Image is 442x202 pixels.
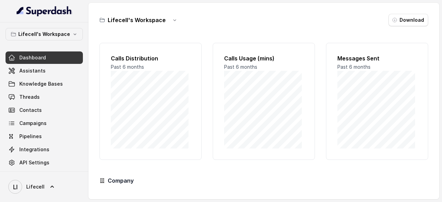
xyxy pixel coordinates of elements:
span: API Settings [19,159,49,166]
span: Past 6 months [224,64,257,70]
h2: Messages Sent [337,54,417,62]
span: Past 6 months [337,64,371,70]
span: Past 6 months [111,64,144,70]
a: Lifecell [6,177,83,196]
span: Contacts [19,107,42,114]
span: Threads [19,94,40,100]
h2: Calls Usage (mins) [224,54,304,62]
span: Knowledge Bases [19,80,63,87]
h3: Company [108,176,134,185]
text: LI [13,183,18,191]
a: Knowledge Bases [6,78,83,90]
a: Integrations [6,143,83,156]
a: Pipelines [6,130,83,143]
span: Lifecell [26,183,45,190]
h3: Lifecell's Workspace [108,16,166,24]
img: light.svg [17,6,72,17]
h2: Calls Distribution [111,54,190,62]
p: Lifecell's Workspace [18,30,70,38]
a: API Settings [6,156,83,169]
a: Contacts [6,104,83,116]
button: Download [388,14,428,26]
button: Lifecell's Workspace [6,28,83,40]
span: Campaigns [19,120,47,127]
a: Assistants [6,65,83,77]
span: Assistants [19,67,46,74]
span: Pipelines [19,133,42,140]
a: Dashboard [6,51,83,64]
span: Integrations [19,146,49,153]
span: Dashboard [19,54,46,61]
a: Campaigns [6,117,83,129]
a: Threads [6,91,83,103]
